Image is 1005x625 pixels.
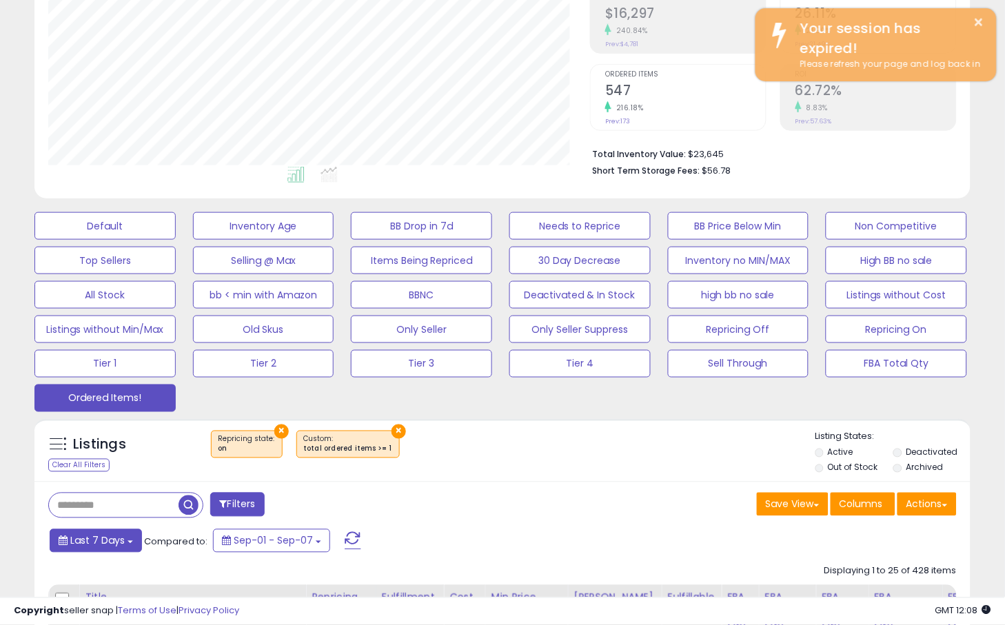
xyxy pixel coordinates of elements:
[974,14,985,31] button: ×
[351,316,492,343] button: Only Seller
[605,83,766,101] h2: 547
[351,247,492,274] button: Items Being Repriced
[34,385,176,412] button: Ordered Items!
[668,350,809,378] button: Sell Through
[14,605,239,618] div: seller snap | |
[193,212,334,240] button: Inventory Age
[144,535,207,549] span: Compared to:
[509,247,651,274] button: 30 Day Decrease
[70,534,125,548] span: Last 7 Days
[802,103,829,113] small: 8.83%
[826,212,967,240] button: Non Competitive
[213,529,330,553] button: Sep-01 - Sep-07
[304,434,392,455] span: Custom:
[193,247,334,274] button: Selling @ Max
[50,529,142,553] button: Last 7 Days
[605,6,766,24] h2: $16,297
[574,591,656,605] div: [PERSON_NAME]
[351,350,492,378] button: Tier 3
[611,25,648,36] small: 240.84%
[592,148,686,160] b: Total Inventory Value:
[234,534,313,548] span: Sep-01 - Sep-07
[219,444,275,454] div: on
[668,247,809,274] button: Inventory no MIN/MAX
[828,462,878,473] label: Out of Stock
[828,447,853,458] label: Active
[824,565,957,578] div: Displaying 1 to 25 of 428 items
[351,281,492,309] button: BBNC
[73,436,126,455] h5: Listings
[605,71,766,79] span: Ordered Items
[14,604,64,617] strong: Copyright
[611,103,644,113] small: 216.18%
[605,117,630,125] small: Prev: 173
[34,281,176,309] button: All Stock
[179,604,239,617] a: Privacy Policy
[668,281,809,309] button: high bb no sale
[193,316,334,343] button: Old Skus
[85,591,300,605] div: Title
[790,19,986,58] div: Your session has expired!
[815,431,971,444] p: Listing States:
[935,604,991,617] span: 2025-09-15 12:08 GMT
[795,117,832,125] small: Prev: 57.63%
[351,212,492,240] button: BB Drop in 7d
[312,591,370,605] div: Repricing
[392,424,406,439] button: ×
[592,165,700,176] b: Short Term Storage Fees:
[906,447,957,458] label: Deactivated
[906,462,943,473] label: Archived
[34,350,176,378] button: Tier 1
[840,498,883,511] span: Columns
[826,350,967,378] button: FBA Total Qty
[668,591,715,619] div: Fulfillable Quantity
[34,247,176,274] button: Top Sellers
[304,444,392,454] div: total ordered items >= 1
[509,350,651,378] button: Tier 4
[48,459,110,472] div: Clear All Filters
[757,493,829,516] button: Save View
[668,316,809,343] button: Repricing Off
[274,424,289,439] button: ×
[795,6,956,24] h2: 26.11%
[449,591,480,605] div: Cost
[826,281,967,309] button: Listings without Cost
[210,493,264,517] button: Filters
[592,145,946,161] li: $23,645
[702,164,731,177] span: $56.78
[34,316,176,343] button: Listings without Min/Max
[118,604,176,617] a: Terms of Use
[491,591,562,605] div: Min Price
[605,40,638,48] small: Prev: $4,781
[193,281,334,309] button: bb < min with Amazon
[193,350,334,378] button: Tier 2
[795,83,956,101] h2: 62.72%
[826,316,967,343] button: Repricing On
[34,212,176,240] button: Default
[509,212,651,240] button: Needs to Reprice
[897,493,957,516] button: Actions
[790,58,986,71] div: Please refresh your page and log back in
[831,493,895,516] button: Columns
[219,434,275,455] span: Repricing state :
[668,212,809,240] button: BB Price Below Min
[382,591,438,605] div: Fulfillment
[826,247,967,274] button: High BB no sale
[509,316,651,343] button: Only Seller Suppress
[509,281,651,309] button: Deactivated & In Stock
